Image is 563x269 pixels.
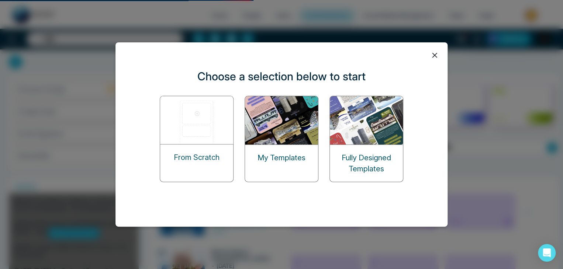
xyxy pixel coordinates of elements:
p: My Templates [258,152,305,163]
img: designed-templates.png [330,96,404,144]
div: Open Intercom Messenger [538,244,556,262]
img: start-from-scratch.png [160,96,234,144]
p: Choose a selection below to start [197,68,366,85]
img: my-templates.png [245,96,319,144]
p: Fully Designed Templates [330,152,403,174]
p: From Scratch [174,152,220,163]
